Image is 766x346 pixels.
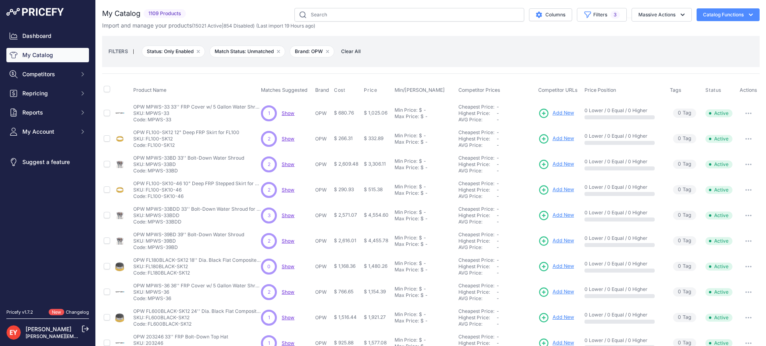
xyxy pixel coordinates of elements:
[334,186,354,192] span: $ 290.93
[133,283,261,289] p: OPW MPWS-36 36'' FRP Cover w/ 5 Gallon Water Shroud Boots & Clamps
[458,219,497,225] div: AVG Price:
[497,129,499,135] span: -
[315,187,331,193] p: OPW
[315,136,331,142] p: OPW
[497,193,499,199] span: -
[458,187,497,193] div: Highest Price:
[538,287,574,298] a: Add New
[315,263,331,270] p: OPW
[364,135,383,141] span: $ 332.89
[538,133,574,144] a: Add New
[421,292,424,299] div: $
[133,231,244,238] p: OPW MPWS-39BD 39'' Bolt-Down Water Shroud
[395,132,417,139] div: Min Price:
[6,29,89,299] nav: Sidebar
[421,190,424,196] div: $
[395,241,419,247] div: Max Price:
[6,8,64,16] img: Pricefy Logo
[670,87,681,93] span: Tags
[209,45,285,57] span: Match Status: Unmatched
[102,8,140,19] h2: My Catalog
[458,244,497,251] div: AVG Price:
[315,87,329,93] span: Brand
[282,110,294,116] a: Show
[705,87,721,93] span: Status
[133,87,166,93] span: Product Name
[421,113,424,120] div: $
[538,108,574,119] a: Add New
[584,184,662,190] p: 0 Lower / 0 Equal / 0 Higher
[678,263,681,270] span: 0
[705,186,732,194] span: Active
[458,257,494,263] a: Cheapest Price:
[133,289,261,295] p: SKU: MPWS-36
[424,318,428,324] div: -
[458,168,497,174] div: AVG Price:
[705,87,723,93] button: Status
[334,314,357,320] span: $ 1,516.44
[458,314,497,321] div: Highest Price:
[282,136,294,142] span: Show
[584,286,662,293] p: 0 Lower / 0 Equal / 0 Higher
[584,107,662,114] p: 0 Lower / 0 Equal / 0 Higher
[294,8,524,22] input: Search
[678,237,681,245] span: 0
[364,161,386,167] span: $ 3,306.11
[678,212,681,219] span: 0
[395,113,419,120] div: Max Price:
[458,238,497,244] div: Highest Price:
[497,308,499,314] span: -
[458,193,497,200] div: AVG Price:
[6,105,89,120] button: Reports
[6,155,89,169] a: Suggest a feature
[133,104,261,110] p: OPW MPWS-33 33'' FRP Cover w/ 5 Gallon Water Shroud Boots & Clamps
[334,161,358,167] span: $ 2,609.48
[538,87,578,93] span: Competitor URLs
[315,238,331,244] p: OPW
[315,314,331,321] p: OPW
[282,314,294,320] a: Show
[538,235,574,247] a: Add New
[458,117,497,123] div: AVG Price:
[395,190,419,196] div: Max Price:
[458,129,494,135] a: Cheapest Price:
[584,158,662,165] p: 0 Lower / 0 Equal / 0 Higher
[553,212,574,219] span: Add New
[458,283,494,289] a: Cheapest Price:
[424,267,428,273] div: -
[422,132,426,139] div: -
[458,263,497,270] div: Highest Price:
[364,87,377,93] span: Price
[424,164,428,171] div: -
[419,184,422,190] div: $
[282,187,294,193] a: Show
[458,308,494,314] a: Cheapest Price:
[497,314,499,320] span: -
[458,321,497,327] div: AVG Price:
[422,235,426,241] div: -
[364,289,386,295] span: $ 1,154.39
[673,262,696,271] span: Tag
[421,164,424,171] div: $
[133,180,261,187] p: OPW FL100-SK10-46 10" Deep FRP Stepped Skirt for FL100
[133,295,261,302] p: Code: MPWS-36
[421,139,424,145] div: $
[553,314,574,321] span: Add New
[282,340,294,346] a: Show
[584,210,662,216] p: 0 Lower / 0 Equal / 0 Higher
[282,238,294,244] a: Show
[421,241,424,247] div: $
[133,238,244,244] p: SKU: MPWS-39BD
[419,209,422,216] div: $
[133,193,261,200] p: Code: FL100-SK10-46
[538,210,574,221] a: Add New
[422,209,426,216] div: -
[268,110,270,117] span: 1
[705,237,732,245] span: Active
[422,260,426,267] div: -
[697,8,760,21] button: Catalog Functions
[673,236,696,245] span: Tag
